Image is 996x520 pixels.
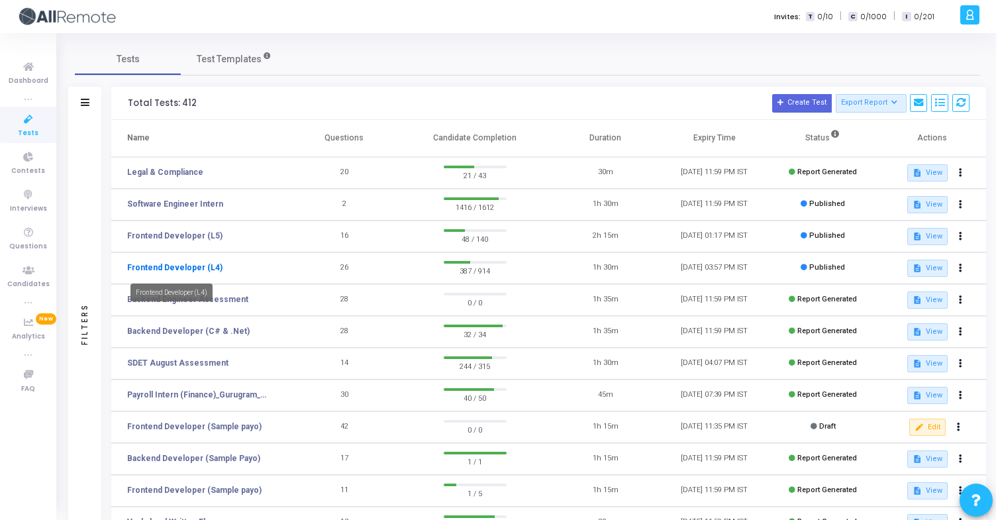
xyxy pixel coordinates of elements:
[127,357,228,369] a: SDET August Assessment
[817,11,833,23] span: 0/10
[290,284,399,316] td: 28
[290,189,399,221] td: 2
[127,452,260,464] a: Backend Developer (Sample Payo)
[907,387,948,404] button: View
[907,164,948,182] button: View
[907,291,948,309] button: View
[127,325,250,337] a: Backend Developer (C# & .Net)
[290,252,399,284] td: 26
[893,9,895,23] span: |
[18,128,38,139] span: Tests
[128,98,197,109] div: Total Tests: 412
[848,12,857,22] span: C
[797,327,857,335] span: Report Generated
[913,391,922,400] mat-icon: description
[551,348,660,380] td: 1h 30m
[290,316,399,348] td: 28
[797,486,857,494] span: Report Generated
[290,348,399,380] td: 14
[797,295,857,303] span: Report Generated
[809,263,845,272] span: Published
[660,475,768,507] td: [DATE] 11:59 PM IST
[819,422,836,431] span: Draft
[551,157,660,189] td: 30m
[551,252,660,284] td: 1h 30m
[444,391,507,404] span: 40 / 50
[290,120,399,157] th: Questions
[117,52,140,66] span: Tests
[551,411,660,443] td: 1h 15m
[660,252,768,284] td: [DATE] 03:57 PM IST
[840,9,842,23] span: |
[913,232,922,241] mat-icon: description
[127,389,270,401] a: Payroll Intern (Finance)_Gurugram_Campus
[551,221,660,252] td: 2h 15m
[551,380,660,411] td: 45m
[17,3,116,30] img: logo
[444,295,507,309] span: 0 / 0
[444,486,507,499] span: 1 / 5
[913,264,922,273] mat-icon: description
[860,11,887,23] span: 0/1000
[907,260,948,277] button: View
[290,475,399,507] td: 11
[551,284,660,316] td: 1h 35m
[907,450,948,468] button: View
[9,241,47,252] span: Questions
[127,198,223,210] a: Software Engineer Intern
[660,411,768,443] td: [DATE] 11:35 PM IST
[913,295,922,305] mat-icon: description
[21,384,35,395] span: FAQ
[913,359,922,368] mat-icon: description
[290,443,399,475] td: 17
[660,221,768,252] td: [DATE] 01:17 PM IST
[444,200,507,213] span: 1416 / 1612
[444,264,507,277] span: 387 / 914
[913,200,922,209] mat-icon: description
[127,484,262,496] a: Frontend Developer (Sample payo)
[660,348,768,380] td: [DATE] 04:07 PM IST
[797,358,857,367] span: Report Generated
[290,157,399,189] td: 20
[907,323,948,340] button: View
[836,94,907,113] button: Export Report
[444,454,507,468] span: 1 / 1
[551,189,660,221] td: 1h 30m
[806,12,815,22] span: T
[907,355,948,372] button: View
[809,231,845,240] span: Published
[660,189,768,221] td: [DATE] 11:59 PM IST
[444,423,507,436] span: 0 / 0
[290,221,399,252] td: 16
[444,168,507,182] span: 21 / 43
[660,443,768,475] td: [DATE] 11:59 PM IST
[769,120,877,157] th: Status
[660,284,768,316] td: [DATE] 11:59 PM IST
[660,120,768,157] th: Expiry Time
[444,327,507,340] span: 32 / 34
[130,284,213,301] div: Frontend Developer (L4)
[772,94,832,113] button: Create Test
[551,443,660,475] td: 1h 15m
[809,199,845,208] span: Published
[111,120,290,157] th: Name
[551,475,660,507] td: 1h 15m
[551,120,660,157] th: Duration
[399,120,551,157] th: Candidate Completion
[774,11,801,23] label: Invites:
[913,486,922,495] mat-icon: description
[197,52,262,66] span: Test Templates
[11,166,45,177] span: Contests
[660,380,768,411] td: [DATE] 07:39 PM IST
[36,313,56,325] span: New
[12,331,45,342] span: Analytics
[913,454,922,464] mat-icon: description
[9,76,48,87] span: Dashboard
[902,12,911,22] span: I
[10,203,47,215] span: Interviews
[915,423,924,432] mat-icon: edit
[907,196,948,213] button: View
[127,230,223,242] a: Frontend Developer (L5)
[551,316,660,348] td: 1h 35m
[290,380,399,411] td: 30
